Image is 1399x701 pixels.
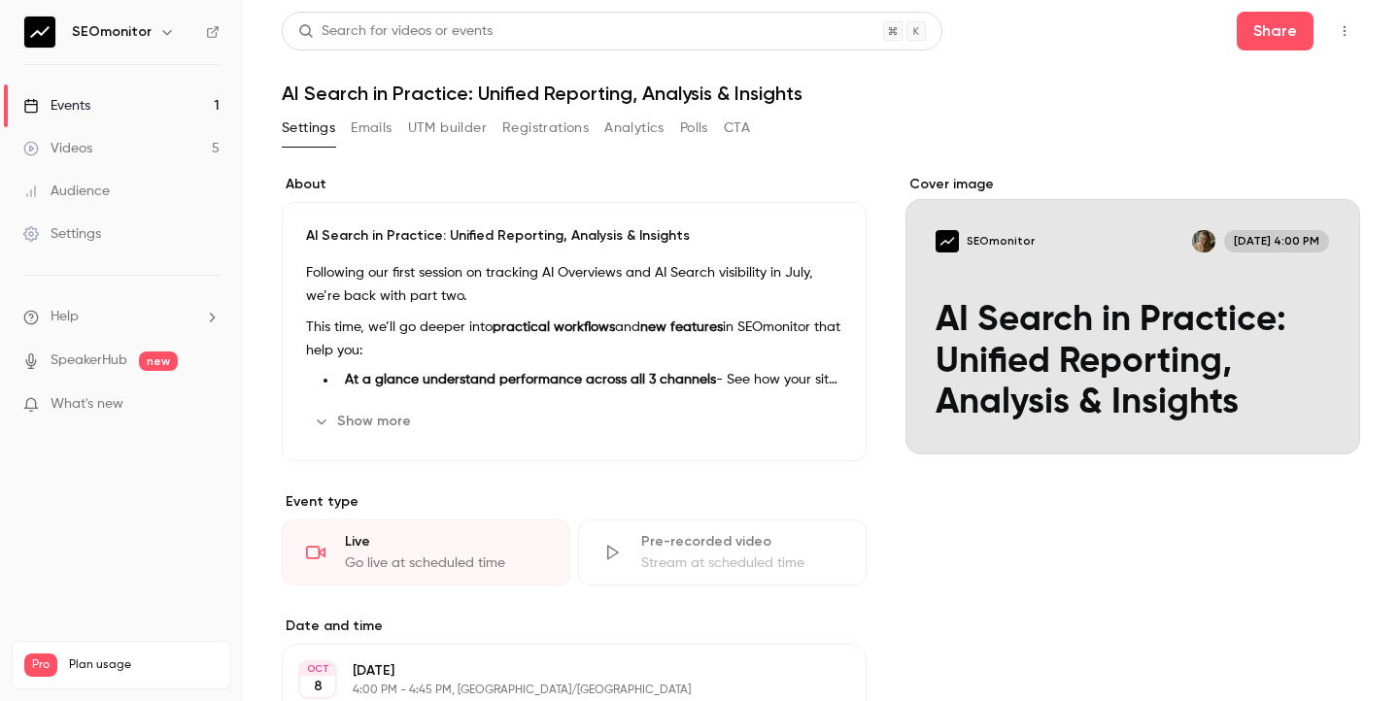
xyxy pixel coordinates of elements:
p: 4:00 PM - 4:45 PM, [GEOGRAPHIC_DATA]/[GEOGRAPHIC_DATA] [353,683,764,698]
button: Settings [282,113,335,144]
div: Pre-recorded video [641,532,842,551]
p: 8 [314,677,323,696]
button: Emails [351,113,392,144]
button: Registrations [502,113,589,144]
span: Help [51,307,79,327]
img: SEOmonitor [24,17,55,48]
h1: AI Search in Practice: Unified Reporting, Analysis & Insights [282,82,1360,105]
button: Polls [680,113,708,144]
button: CTA [724,113,750,144]
p: AI Search in Practice: Unified Reporting, Analysis & Insights [306,226,842,246]
div: Stream at scheduled time [641,553,842,573]
label: About [282,175,867,194]
p: [DATE] [353,661,764,681]
span: What's new [51,394,123,415]
button: Show more [306,406,423,437]
iframe: Noticeable Trigger [196,396,220,414]
a: SpeakerHub [51,350,127,371]
span: Plan usage [69,657,219,673]
div: OCT [300,662,335,676]
p: This time, we’ll go deeper into and in SEOmonitor that help you: [306,316,842,362]
div: Go live at scheduled time [345,553,546,573]
label: Cover image [905,175,1360,194]
li: help-dropdown-opener [23,307,220,327]
div: Settings [23,224,101,244]
div: Live [345,532,546,551]
p: Following our first session on tracking AI Overviews and AI Search visibility in July, we’re back... [306,261,842,308]
div: Search for videos or events [298,21,493,42]
span: new [139,351,178,371]
h6: SEOmonitor [72,22,152,42]
button: UTM builder [408,113,487,144]
div: Pre-recorded videoStream at scheduled time [578,519,867,585]
strong: practical workflows [493,320,615,334]
p: Event type [282,492,867,512]
label: Date and time [282,617,867,636]
div: LiveGo live at scheduled time [282,519,570,585]
div: Videos [23,139,92,158]
li: - See how your site is performing in Organic, AI Search (ChatGPT or Gemini), AI Overviews and fin... [337,370,842,390]
button: Share [1237,12,1314,50]
span: Pro [24,653,57,677]
strong: At a glance understand performance across all 3 channels [345,373,716,386]
div: Events [23,96,90,116]
strong: new features [640,320,723,334]
button: Analytics [604,113,665,144]
div: Audience [23,182,110,201]
section: Cover image [905,175,1360,454]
